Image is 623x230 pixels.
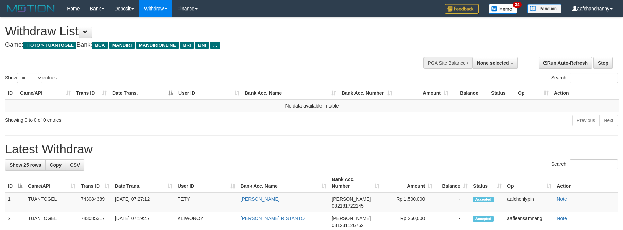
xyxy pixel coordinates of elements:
[180,42,194,49] span: BRI
[489,4,517,14] img: Button%20Memo.svg
[70,162,80,168] span: CSV
[176,87,242,99] th: User ID: activate to sort column ascending
[332,223,363,228] span: Copy 081231126762 to clipboard
[557,196,567,202] a: Note
[210,42,220,49] span: ...
[329,173,382,193] th: Bank Acc. Number: activate to sort column ascending
[435,193,470,212] td: -
[242,87,339,99] th: Bank Acc. Name: activate to sort column ascending
[488,87,515,99] th: Status
[109,42,135,49] span: MANDIRI
[112,173,175,193] th: Date Trans.: activate to sort column ascending
[5,3,57,14] img: MOTION_logo.png
[477,60,509,66] span: None selected
[5,99,619,112] td: No data available in table
[554,173,618,193] th: Action
[332,203,363,209] span: Copy 082181722145 to clipboard
[10,162,41,168] span: Show 25 rows
[382,193,435,212] td: Rp 1,500,000
[78,193,112,212] td: 743084389
[451,87,488,99] th: Balance
[435,173,470,193] th: Balance: activate to sort column ascending
[112,193,175,212] td: [DATE] 07:27:12
[109,87,176,99] th: Date Trans.: activate to sort column descending
[5,42,409,48] h4: Game: Bank:
[5,143,618,156] h1: Latest Withdraw
[332,196,371,202] span: [PERSON_NAME]
[395,87,451,99] th: Amount: activate to sort column ascending
[5,87,17,99] th: ID
[175,173,238,193] th: User ID: activate to sort column ascending
[136,42,179,49] span: MANDIRIONLINE
[5,193,25,212] td: 1
[504,173,554,193] th: Op: activate to sort column ascending
[50,162,62,168] span: Copy
[382,173,435,193] th: Amount: activate to sort column ascending
[23,42,76,49] span: ITOTO > TUANTOGEL
[238,173,329,193] th: Bank Acc. Name: activate to sort column ascending
[5,114,255,124] div: Showing 0 to 0 of 0 entries
[73,87,109,99] th: Trans ID: activate to sort column ascending
[339,87,395,99] th: Bank Acc. Number: activate to sort column ascending
[551,159,618,169] label: Search:
[17,87,73,99] th: Game/API: activate to sort column ascending
[17,73,42,83] select: Showentries
[5,159,46,171] a: Show 25 rows
[445,4,479,14] img: Feedback.jpg
[472,57,518,69] button: None selected
[551,73,618,83] label: Search:
[557,216,567,221] a: Note
[513,2,522,8] span: 34
[539,57,592,69] a: Run Auto-Refresh
[25,173,78,193] th: Game/API: activate to sort column ascending
[504,193,554,212] td: aafchonlypin
[527,4,561,13] img: panduan.png
[599,115,618,126] a: Next
[175,193,238,212] td: TETY
[25,193,78,212] td: TUANTOGEL
[515,87,551,99] th: Op: activate to sort column ascending
[92,42,107,49] span: BCA
[241,196,280,202] a: [PERSON_NAME]
[423,57,472,69] div: PGA Site Balance /
[470,173,504,193] th: Status: activate to sort column ascending
[45,159,66,171] a: Copy
[551,87,619,99] th: Action
[570,73,618,83] input: Search:
[332,216,371,221] span: [PERSON_NAME]
[78,173,112,193] th: Trans ID: activate to sort column ascending
[195,42,209,49] span: BNI
[5,173,25,193] th: ID: activate to sort column descending
[66,159,84,171] a: CSV
[5,24,409,38] h1: Withdraw List
[593,57,613,69] a: Stop
[5,73,57,83] label: Show entries
[570,159,618,169] input: Search:
[572,115,600,126] a: Previous
[473,197,494,202] span: Accepted
[473,216,494,222] span: Accepted
[241,216,305,221] a: [PERSON_NAME] RISTANTO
